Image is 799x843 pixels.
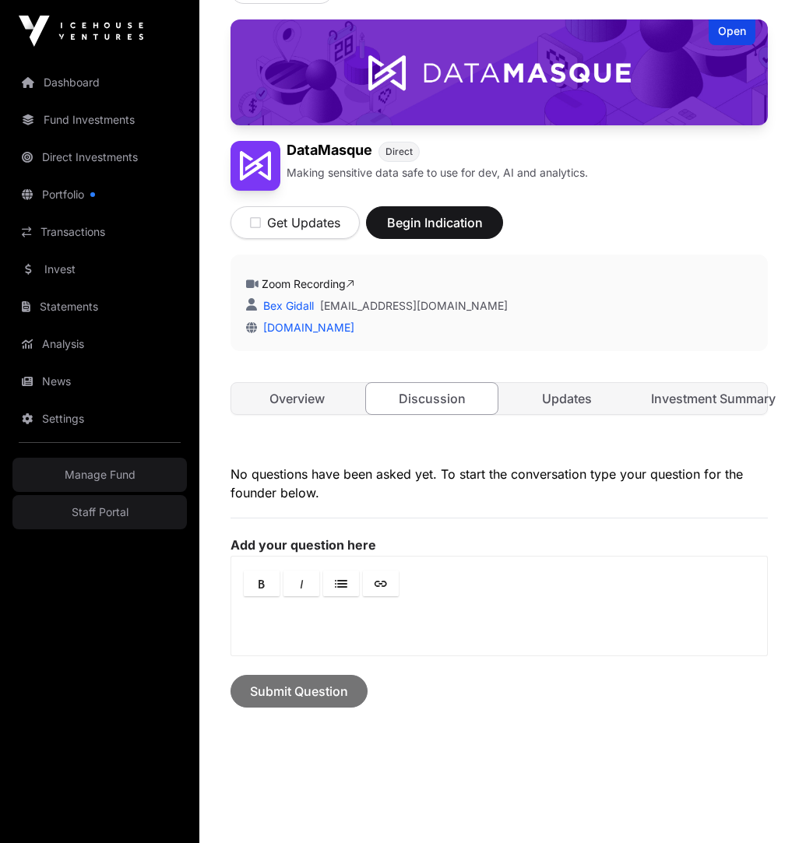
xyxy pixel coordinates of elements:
a: Transactions [12,215,187,249]
a: Portfolio [12,177,187,212]
img: DataMasque [231,19,768,125]
a: Lists [323,571,359,596]
a: Direct Investments [12,140,187,174]
a: News [12,364,187,399]
a: Analysis [12,327,187,361]
a: [EMAIL_ADDRESS][DOMAIN_NAME] [320,298,508,314]
button: Get Updates [231,206,360,239]
nav: Tabs [231,383,767,414]
a: Link [363,571,399,596]
a: Bold [244,571,280,596]
a: Overview [231,383,363,414]
span: Begin Indication [385,213,484,232]
a: Fund Investments [12,103,187,137]
iframe: Chat Widget [721,768,799,843]
a: Invest [12,252,187,286]
a: Investment Summary [635,383,767,414]
div: Open [709,19,755,45]
a: Dashboard [12,65,187,100]
a: Bex Gidall [260,299,314,312]
img: Icehouse Ventures Logo [19,16,143,47]
h1: DataMasque [287,141,372,162]
a: Manage Fund [12,458,187,492]
label: Add your question here [231,537,768,553]
button: Begin Indication [366,206,503,239]
p: Making sensitive data safe to use for dev, AI and analytics. [287,165,588,181]
a: Begin Indication [366,222,503,237]
p: No questions have been asked yet. To start the conversation type your question for the founder be... [231,465,768,502]
a: Settings [12,402,187,436]
a: Italic [283,571,319,596]
a: [DOMAIN_NAME] [257,321,354,334]
a: Statements [12,290,187,324]
a: Zoom Recording [262,277,354,290]
a: Updates [501,383,632,414]
span: Direct [385,146,413,158]
a: Staff Portal [12,495,187,529]
img: DataMasque [231,141,280,191]
a: Discussion [365,382,498,415]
